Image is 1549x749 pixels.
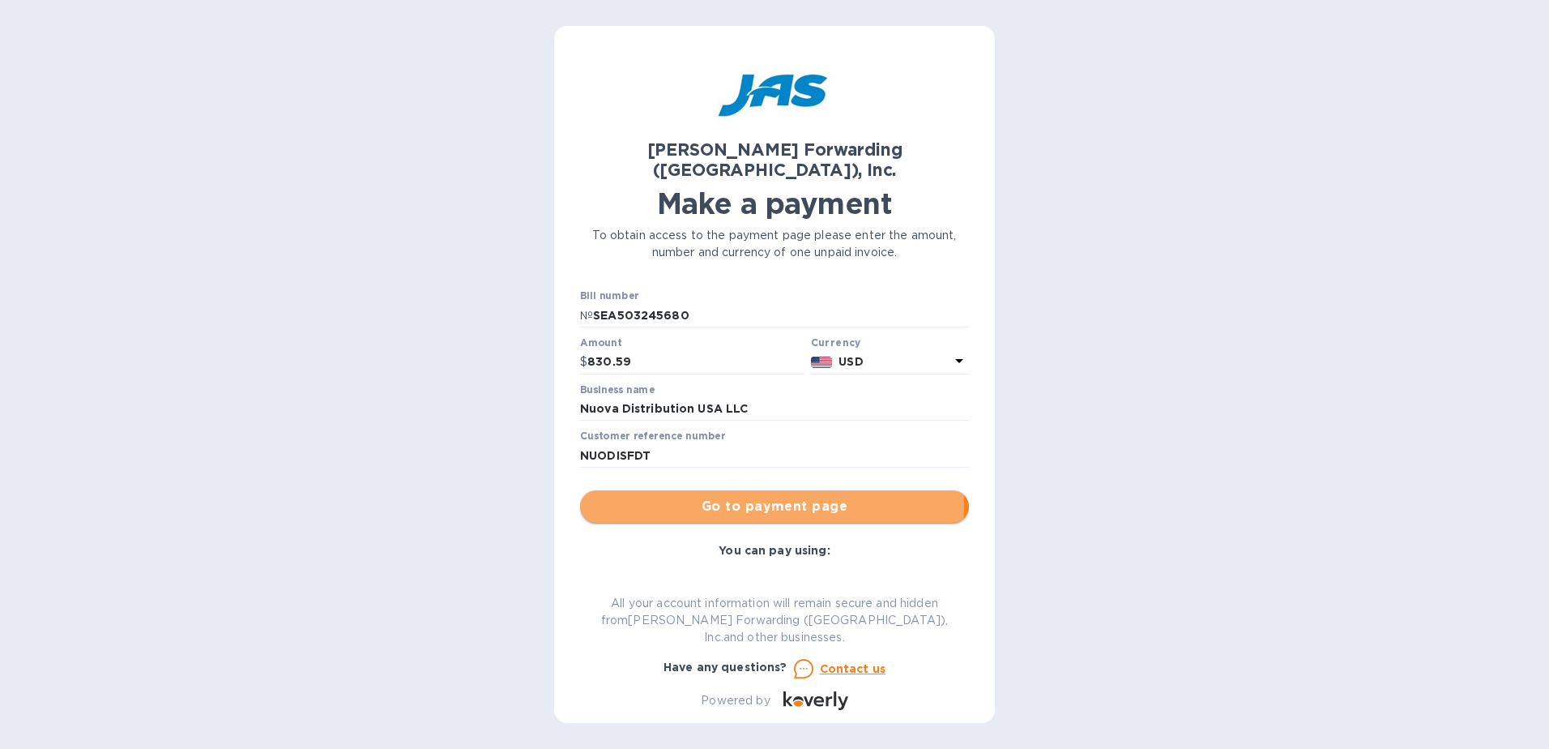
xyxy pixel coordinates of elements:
[811,357,833,368] img: USD
[580,307,593,324] p: №
[580,397,969,422] input: Enter business name
[664,661,787,674] b: Have any questions?
[580,292,638,302] label: Bill number
[647,139,903,180] b: [PERSON_NAME] Forwarding ([GEOGRAPHIC_DATA]), Inc.
[580,353,587,370] p: $
[580,595,969,646] p: All your account information will remain secure and hidden from [PERSON_NAME] Forwarding ([GEOGRA...
[820,662,886,675] u: Contact us
[580,186,969,220] h1: Make a payment
[593,303,969,327] input: Enter bill number
[580,443,969,468] input: Enter customer reference number
[580,432,725,442] label: Customer reference number
[811,336,861,349] b: Currency
[593,497,956,516] span: Go to payment page
[580,227,969,261] p: To obtain access to the payment page please enter the amount, number and currency of one unpaid i...
[839,355,863,368] b: USD
[587,350,804,374] input: 0.00
[580,490,969,523] button: Go to payment page
[580,338,621,348] label: Amount
[580,385,655,395] label: Business name
[719,544,830,557] b: You can pay using:
[701,692,770,709] p: Powered by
